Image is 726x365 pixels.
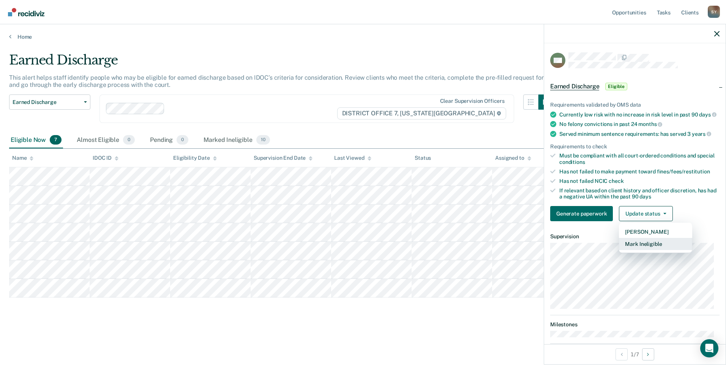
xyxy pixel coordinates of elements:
div: IDOC ID [93,155,118,161]
div: Pending [148,132,190,149]
div: Clear supervision officers [440,98,505,104]
div: Supervision End Date [254,155,312,161]
div: Has not failed NCIC [559,178,720,184]
span: 0 [177,135,188,145]
a: Home [9,33,717,40]
div: Has not failed to make payment toward [559,168,720,175]
div: Must be compliant with all court-ordered conditions and special [559,153,720,165]
button: Previous Opportunity [616,348,628,360]
div: Eligible Now [9,132,63,149]
img: Recidiviz [8,8,44,16]
div: Last Viewed [334,155,371,161]
button: [PERSON_NAME] [619,226,692,238]
p: This alert helps staff identify people who may be eligible for earned discharge based on IDOC’s c... [9,74,550,88]
div: Eligibility Date [173,155,217,161]
span: 7 [50,135,62,145]
dt: Supervision [550,233,720,240]
button: Update status [619,206,672,221]
div: Marked Ineligible [202,132,271,149]
span: days [699,112,716,118]
div: Served minimum sentence requirements: has served 3 [559,131,720,137]
button: Profile dropdown button [708,6,720,18]
div: 1 / 7 [544,344,726,364]
span: DISTRICT OFFICE 7, [US_STATE][GEOGRAPHIC_DATA] [337,107,506,120]
div: Currently low risk with no increase in risk level in past 90 [559,111,720,118]
span: Earned Discharge [550,83,599,90]
span: Eligible [605,83,627,90]
div: Assigned to [495,155,531,161]
div: Status [415,155,431,161]
div: Name [12,155,33,161]
button: Next Opportunity [642,348,654,360]
span: fines/fees/restitution [657,168,710,175]
button: Mark Ineligible [619,238,692,250]
div: No felony convictions in past 24 [559,121,720,127]
div: If relevant based on client history and officer discretion, has had a negative UA within the past 90 [559,187,720,200]
span: years [692,131,711,137]
span: Earned Discharge [13,99,81,105]
span: days [639,194,651,200]
a: Navigate to form link [550,206,616,221]
div: Requirements to check [550,143,720,150]
div: S Y [708,6,720,18]
span: months [638,121,662,127]
span: check [609,178,623,184]
span: 0 [123,135,135,145]
div: Earned DischargeEligible [544,74,726,99]
div: Requirements validated by OMS data [550,102,720,108]
span: 10 [256,135,270,145]
span: conditions [559,159,585,165]
div: Open Intercom Messenger [700,339,718,357]
div: Almost Eligible [75,132,136,149]
dt: Milestones [550,321,720,328]
button: Generate paperwork [550,206,613,221]
div: Earned Discharge [9,52,554,74]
